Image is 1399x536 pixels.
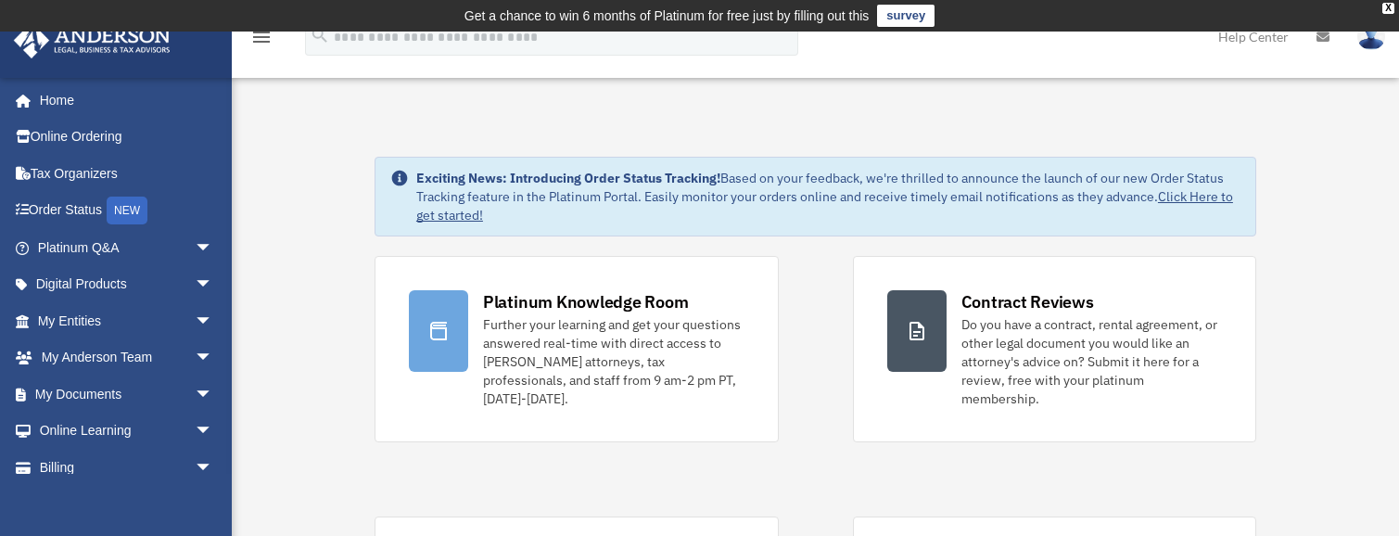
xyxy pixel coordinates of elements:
img: Anderson Advisors Platinum Portal [8,22,176,58]
a: Online Learningarrow_drop_down [13,413,241,450]
a: survey [877,5,935,27]
a: Home [13,82,232,119]
span: arrow_drop_down [195,449,232,487]
span: arrow_drop_down [195,413,232,451]
a: Platinum Knowledge Room Further your learning and get your questions answered real-time with dire... [375,256,779,442]
span: arrow_drop_down [195,229,232,267]
div: close [1382,3,1394,14]
a: My Anderson Teamarrow_drop_down [13,339,241,376]
a: Tax Organizers [13,155,241,192]
a: My Documentsarrow_drop_down [13,376,241,413]
img: User Pic [1357,23,1385,50]
span: arrow_drop_down [195,266,232,304]
a: Online Ordering [13,119,241,156]
div: NEW [107,197,147,224]
div: Platinum Knowledge Room [483,290,689,313]
div: Get a chance to win 6 months of Platinum for free just by filling out this [464,5,870,27]
a: Contract Reviews Do you have a contract, rental agreement, or other legal document you would like... [853,256,1257,442]
a: Order StatusNEW [13,192,241,230]
a: My Entitiesarrow_drop_down [13,302,241,339]
span: arrow_drop_down [195,376,232,414]
span: arrow_drop_down [195,339,232,377]
i: search [310,25,330,45]
a: Billingarrow_drop_down [13,449,241,486]
strong: Exciting News: Introducing Order Status Tracking! [416,170,720,186]
a: Digital Productsarrow_drop_down [13,266,241,303]
span: arrow_drop_down [195,302,232,340]
div: Based on your feedback, we're thrilled to announce the launch of our new Order Status Tracking fe... [416,169,1240,224]
div: Further your learning and get your questions answered real-time with direct access to [PERSON_NAM... [483,315,744,408]
div: Contract Reviews [961,290,1094,313]
div: Do you have a contract, rental agreement, or other legal document you would like an attorney's ad... [961,315,1223,408]
a: Click Here to get started! [416,188,1233,223]
a: menu [250,32,273,48]
a: Platinum Q&Aarrow_drop_down [13,229,241,266]
i: menu [250,26,273,48]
